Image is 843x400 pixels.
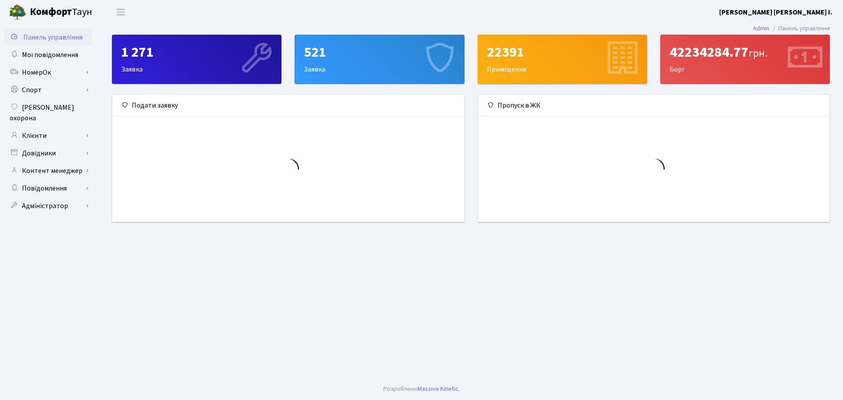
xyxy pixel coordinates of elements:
[487,44,638,61] div: 22391
[30,5,92,20] span: Таун
[478,35,647,84] a: 22391Приміщення
[740,19,843,38] nav: breadcrumb
[9,4,26,21] img: logo.png
[4,29,92,46] a: Панель управління
[4,162,92,180] a: Контент менеджер
[753,24,769,33] a: Admin
[478,95,830,116] div: Пропуск в ЖК
[719,7,832,18] a: [PERSON_NAME] [PERSON_NAME] I.
[4,99,92,127] a: [PERSON_NAME] охорона
[112,35,281,84] a: 1 271Заявка
[4,46,92,64] a: Мої повідомлення
[4,81,92,99] a: Спорт
[30,5,72,19] b: Комфорт
[295,35,464,84] a: 521Заявка
[23,32,83,42] span: Панель управління
[719,7,832,17] b: [PERSON_NAME] [PERSON_NAME] I.
[418,384,458,393] a: Massive Kinetic
[4,180,92,197] a: Повідомлення
[383,384,460,394] div: Розроблено .
[121,44,272,61] div: 1 271
[295,35,464,83] div: Заявка
[112,35,281,83] div: Заявка
[769,24,830,33] li: Панель управління
[661,35,829,83] div: Борг
[112,95,464,116] div: Подати заявку
[4,197,92,215] a: Адміністратор
[749,46,767,61] span: грн.
[670,44,821,61] div: 42234284.77
[22,50,78,60] span: Мої повідомлення
[4,64,92,81] a: НомерОк
[4,127,92,144] a: Клієнти
[478,35,647,83] div: Приміщення
[110,5,132,19] button: Переключити навігацію
[4,144,92,162] a: Довідники
[304,44,455,61] div: 521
